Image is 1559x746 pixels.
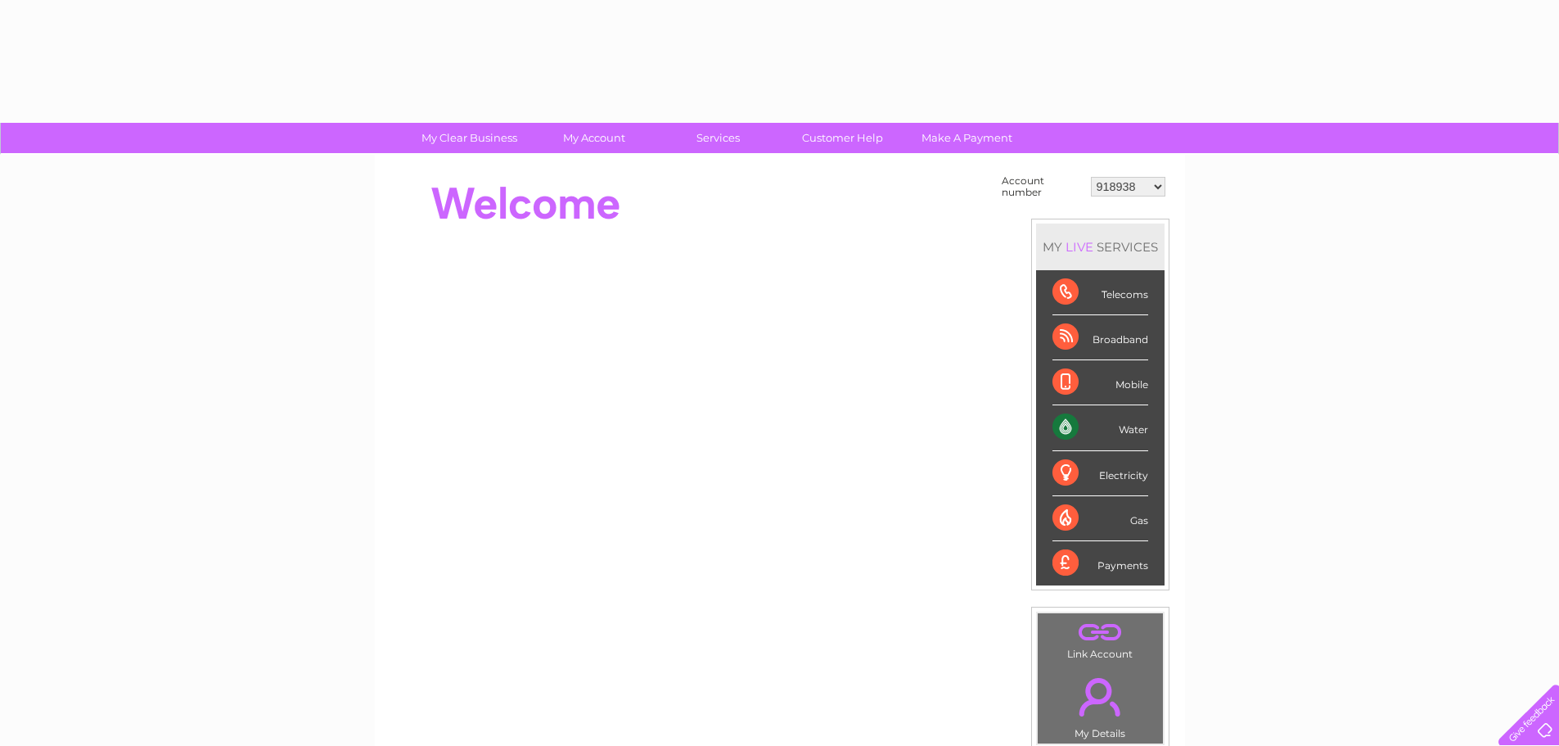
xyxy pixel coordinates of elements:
div: Mobile [1052,360,1148,405]
div: Telecoms [1052,270,1148,315]
a: My Account [526,123,661,153]
a: . [1042,617,1159,646]
td: My Details [1037,664,1164,744]
div: MY SERVICES [1036,224,1165,270]
div: Water [1052,405,1148,450]
a: Customer Help [775,123,910,153]
div: Electricity [1052,451,1148,496]
td: Link Account [1037,613,1164,664]
div: Gas [1052,496,1148,541]
div: Payments [1052,541,1148,585]
a: Make A Payment [899,123,1034,153]
a: . [1042,668,1159,726]
td: Account number [998,171,1087,202]
a: My Clear Business [402,123,537,153]
div: Broadband [1052,315,1148,360]
div: LIVE [1062,239,1097,255]
a: Services [651,123,786,153]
